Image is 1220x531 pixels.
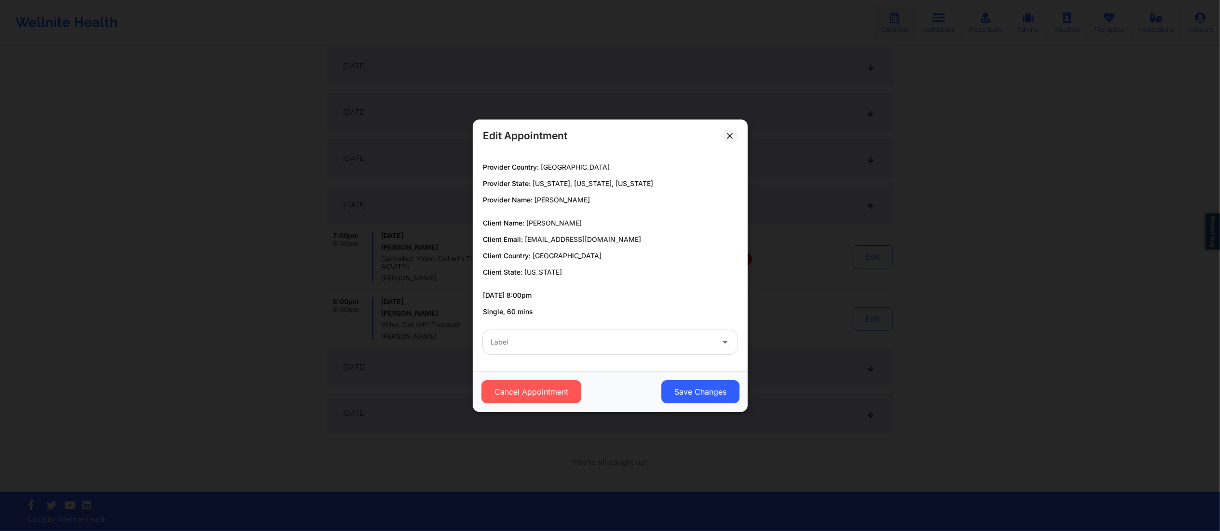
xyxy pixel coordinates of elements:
p: Provider Name: [483,195,738,205]
p: Provider Country: [483,162,738,172]
span: [EMAIL_ADDRESS][DOMAIN_NAME] [525,235,641,243]
p: Client Name: [483,218,738,228]
p: Client State: [483,267,738,277]
span: [GEOGRAPHIC_DATA] [541,163,610,171]
button: Cancel Appointment [481,380,581,403]
p: Client Email: [483,235,738,244]
span: [US_STATE] [524,268,562,276]
span: [PERSON_NAME] [535,196,590,204]
span: [PERSON_NAME] [526,219,582,227]
p: Client Country: [483,251,738,261]
p: [DATE] 8:00pm [483,291,738,300]
h2: Edit Appointment [483,129,567,142]
p: Provider State: [483,179,738,188]
p: Single, 60 mins [483,307,738,317]
span: [GEOGRAPHIC_DATA] [533,252,602,260]
span: [US_STATE], [US_STATE], [US_STATE] [533,179,653,187]
button: Save Changes [661,380,739,403]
